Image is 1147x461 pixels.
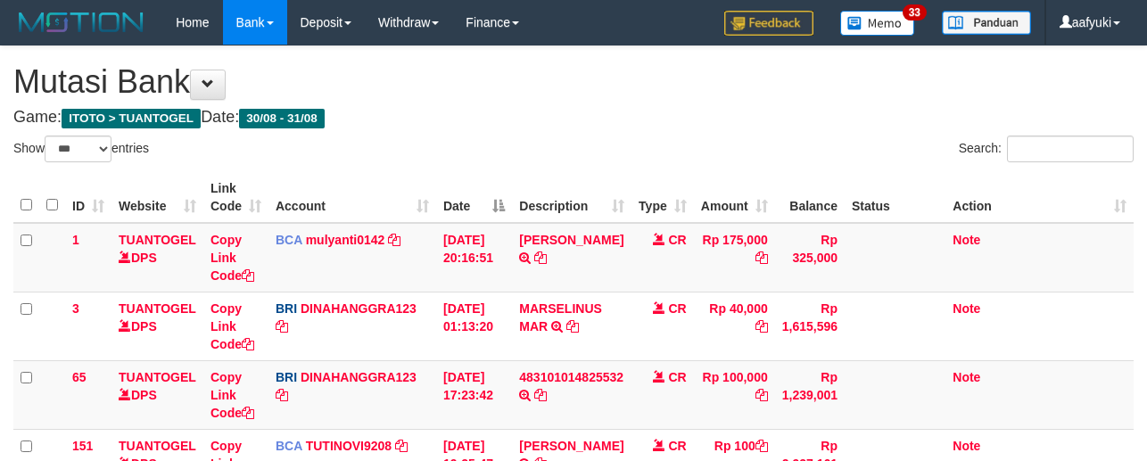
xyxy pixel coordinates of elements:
a: Copy Link Code [210,370,254,420]
a: Copy Link Code [210,233,254,283]
th: Amount: activate to sort column ascending [694,172,775,223]
th: Account: activate to sort column ascending [268,172,436,223]
span: 1 [72,233,79,247]
td: DPS [111,223,203,292]
span: 30/08 - 31/08 [239,109,325,128]
span: BCA [276,439,302,453]
a: Copy Link Code [210,301,254,351]
a: TUTINOVI9208 [306,439,392,453]
a: [PERSON_NAME] [519,439,623,453]
a: Note [953,370,980,384]
span: 65 [72,370,87,384]
span: BCA [276,233,302,247]
th: Action: activate to sort column ascending [945,172,1134,223]
td: Rp 1,615,596 [775,292,845,360]
img: panduan.png [942,11,1031,35]
span: CR [669,439,687,453]
a: TUANTOGEL [119,233,196,247]
td: [DATE] 20:16:51 [436,223,512,292]
a: Copy DINAHANGGRA123 to clipboard [276,388,288,402]
span: 33 [903,4,927,21]
img: Feedback.jpg [724,11,813,36]
label: Search: [959,136,1134,162]
span: BRI [276,370,297,384]
a: Copy MARSELINUS MAR to clipboard [566,319,579,333]
a: MARSELINUS MAR [519,301,602,333]
a: DINAHANGGRA123 [301,370,417,384]
td: Rp 325,000 [775,223,845,292]
img: MOTION_logo.png [13,9,149,36]
a: Copy Rp 100,000 to clipboard [755,388,768,402]
th: Description: activate to sort column ascending [512,172,631,223]
th: Type: activate to sort column ascending [631,172,694,223]
td: Rp 40,000 [694,292,775,360]
h1: Mutasi Bank [13,64,1134,100]
span: 151 [72,439,93,453]
td: Rp 1,239,001 [775,360,845,429]
span: CR [669,301,687,316]
th: Link Code: activate to sort column ascending [203,172,268,223]
th: Date: activate to sort column descending [436,172,512,223]
td: Rp 100,000 [694,360,775,429]
select: Showentries [45,136,111,162]
a: Note [953,301,980,316]
a: Copy JAJA JAHURI to clipboard [534,251,547,265]
a: Note [953,439,980,453]
input: Search: [1007,136,1134,162]
a: Note [953,233,980,247]
th: Website: activate to sort column ascending [111,172,203,223]
a: DINAHANGGRA123 [301,301,417,316]
a: Copy DINAHANGGRA123 to clipboard [276,319,288,333]
a: Copy TUTINOVI9208 to clipboard [395,439,408,453]
span: BRI [276,301,297,316]
a: [PERSON_NAME] [519,233,623,247]
label: Show entries [13,136,149,162]
th: Status [845,172,945,223]
a: TUANTOGEL [119,370,196,384]
span: ITOTO > TUANTOGEL [62,109,201,128]
span: CR [669,233,687,247]
a: TUANTOGEL [119,301,196,316]
td: DPS [111,292,203,360]
a: 483101014825532 [519,370,623,384]
h4: Game: Date: [13,109,1134,127]
a: Copy 483101014825532 to clipboard [534,388,547,402]
a: mulyanti0142 [306,233,385,247]
a: Copy Rp 100 to clipboard [755,439,768,453]
a: Copy Rp 40,000 to clipboard [755,319,768,333]
span: CR [669,370,687,384]
a: Copy mulyanti0142 to clipboard [388,233,400,247]
a: TUANTOGEL [119,439,196,453]
th: Balance [775,172,845,223]
td: [DATE] 01:13:20 [436,292,512,360]
th: ID: activate to sort column ascending [65,172,111,223]
a: Copy Rp 175,000 to clipboard [755,251,768,265]
td: Rp 175,000 [694,223,775,292]
span: 3 [72,301,79,316]
td: [DATE] 17:23:42 [436,360,512,429]
img: Button%20Memo.svg [840,11,915,36]
td: DPS [111,360,203,429]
